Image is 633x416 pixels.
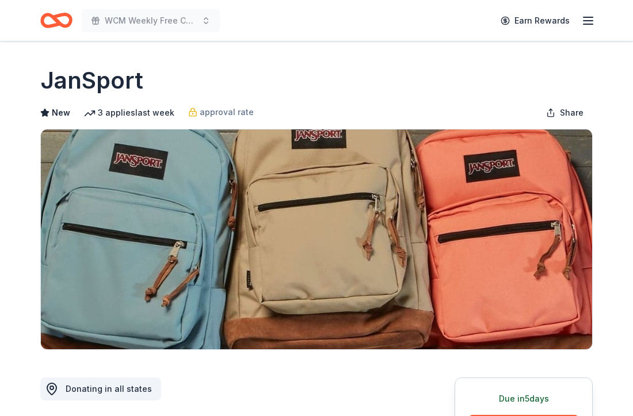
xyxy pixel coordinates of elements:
[494,10,577,31] a: Earn Rewards
[105,14,197,28] span: WCM Weekly Free Community Bingo [GEOGRAPHIC_DATA] [US_STATE]
[188,105,254,119] a: approval rate
[469,392,578,406] div: Due in 5 days
[82,9,220,32] button: WCM Weekly Free Community Bingo [GEOGRAPHIC_DATA] [US_STATE]
[66,384,152,394] span: Donating in all states
[41,129,592,349] img: Image for JanSport
[560,106,584,120] span: Share
[200,105,254,119] span: approval rate
[40,64,143,97] h1: JanSport
[84,106,174,120] div: 3 applies last week
[52,106,70,120] span: New
[537,101,593,124] button: Share
[40,7,73,34] a: Home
